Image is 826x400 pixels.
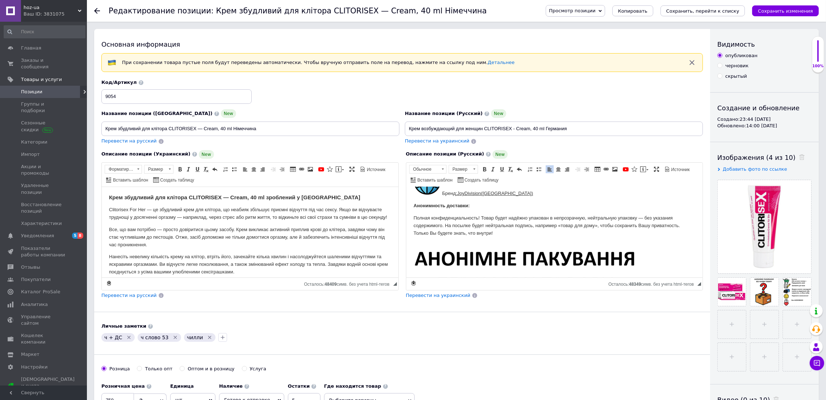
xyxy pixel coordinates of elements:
[359,165,386,173] a: Источник
[202,165,210,173] a: Убрать форматирование
[507,165,515,173] a: Убрать форматирование
[457,176,500,184] a: Создать таблицу
[526,165,534,173] a: Вставить / удалить нумерованный список
[405,138,469,144] span: Перевести на украинский
[535,165,543,173] a: Вставить / удалить маркированный список
[101,138,157,144] span: Перевести на русский
[101,122,399,136] input: Например, H&M женское платье зеленое 38 размер вечернее макси с блестками
[24,4,78,11] span: hoz-ua
[612,5,653,16] button: Копировать
[324,383,381,389] b: Где находится товар
[622,165,630,173] a: Добавить видео с YouTube
[405,122,703,136] input: Например, H&M женское платье зеленое 38 размер вечернее макси с блестками
[21,120,67,133] span: Сезонные скидки
[188,366,234,372] div: Оптом и в розницу
[101,151,190,157] span: Описание позиции (Украинский)
[207,335,213,340] svg: Удалить метку
[554,165,562,173] a: По центру
[230,165,238,173] a: Вставить / удалить маркированный список
[193,165,201,173] a: Подчеркнутый (Ctrl+U)
[21,314,67,327] span: Управление сайтом
[104,335,122,340] span: ч + ДС
[101,293,157,298] span: Перевести на русский
[491,109,506,118] span: New
[21,76,62,83] span: Товары и услуги
[241,165,249,173] a: По левому краю
[546,165,554,173] a: По левому краю
[717,103,812,112] div: Создание и обновление
[4,25,85,38] input: Поиск
[618,8,647,14] span: Копировать
[289,165,297,173] a: Таблица
[464,177,499,183] span: Создать таблицу
[410,279,418,287] a: Сделать резервную копию сейчас
[211,165,219,173] a: Отменить (Ctrl+Z)
[717,123,812,129] div: Обновлено: 14:00 [DATE]
[102,187,398,277] iframe: Визуальный текстовый редактор, 18D3061B-4B63-420C-BBA4-13FBE470BFD0
[21,332,67,345] span: Кошелек компании
[725,63,749,69] div: черновик
[717,40,812,49] div: Видимость
[661,5,745,16] button: Сохранить, перейти к списку
[21,163,67,176] span: Акции и промокоды
[410,176,454,184] a: Вставить шаблон
[21,139,47,145] span: Категории
[515,165,523,173] a: Отменить (Ctrl+Z)
[416,177,453,183] span: Вставить шаблон
[101,111,213,116] span: Название позиции ([GEOGRAPHIC_DATA])
[21,245,67,258] span: Показатели работы компании
[410,165,439,173] span: Обычное
[630,165,638,173] a: Вставить иконку
[21,276,51,283] span: Покупатели
[602,165,610,173] a: Вставить/Редактировать ссылку (Ctrl+L)
[492,150,508,159] span: New
[663,165,691,173] a: Источник
[366,167,385,173] span: Источник
[199,150,214,159] span: New
[21,301,48,308] span: Аналитика
[24,11,87,17] div: Ваш ID: 3831075
[406,187,703,277] iframe: Визуальный текстовый редактор, 3FF15FEA-9E7E-4C6E-A9D5-D173C79CF1A2
[108,58,116,67] img: :flag-ua:
[758,8,813,14] i: Сохранить изменения
[611,165,619,173] a: Изображение
[105,176,149,184] a: Вставить шаблон
[21,182,67,195] span: Удаленные позиции
[406,151,484,157] span: Описание позиции (Русский)
[306,165,314,173] a: Изображение
[653,165,661,173] a: Развернуть
[21,89,42,95] span: Позиции
[109,7,487,15] h1: Редактирование позиции: Крем збудливий для клітора CLITORISEX — Cream, 40 ml Німеччина
[326,165,334,173] a: Вставить иконку
[406,293,470,298] span: Перевести на украинский
[21,151,40,158] span: Импорт
[666,8,739,14] i: Сохранить, перейти к списку
[250,165,258,173] a: По центру
[105,279,113,287] a: Сделать резервную копию сейчас
[21,351,39,358] span: Маркет
[126,335,132,340] svg: Удалить метку
[221,109,236,118] span: New
[409,165,446,174] a: Обычное
[752,5,819,16] button: Сохранить изменения
[21,233,54,239] span: Уведомления
[563,165,571,173] a: По правому краю
[112,177,148,183] span: Вставить шаблон
[717,153,812,162] div: Изображения (4 из 10)
[288,383,310,389] b: Остатки
[324,282,336,287] span: 48409
[725,52,758,59] div: опубликован
[481,165,489,173] a: Полужирный (Ctrl+B)
[259,165,267,173] a: По правому краю
[812,36,824,73] div: 100% Качество заполнения
[72,233,78,239] span: 5
[152,176,195,184] a: Создать таблицу
[278,165,286,173] a: Увеличить отступ
[549,8,595,13] span: Просмотр позиции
